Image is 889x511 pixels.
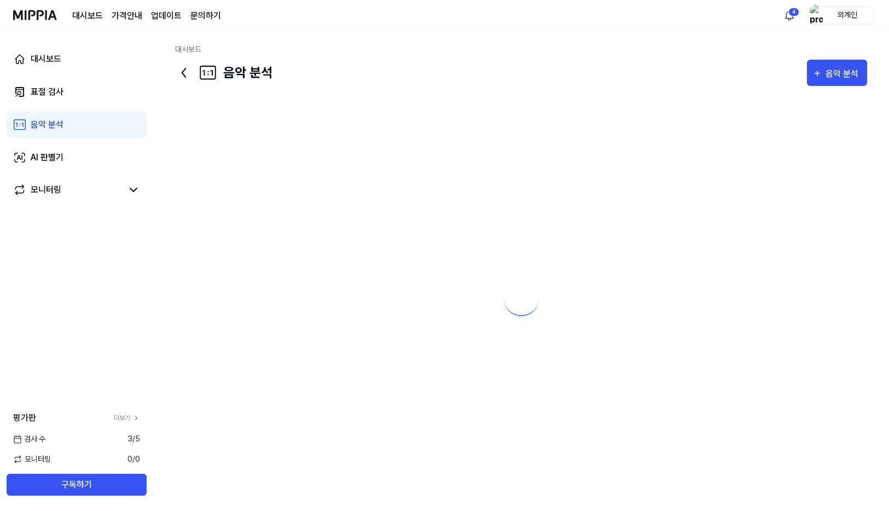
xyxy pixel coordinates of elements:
span: 3 / 5 [127,433,140,445]
div: 4 [788,8,799,16]
span: 평가판 [13,411,36,425]
button: 구독하기 [7,474,147,496]
img: 알림 [783,9,796,22]
div: 대시보드 [31,53,61,66]
div: 모니터링 [31,183,61,196]
a: 더보기 [114,413,140,423]
div: 음악 분석 [826,67,862,81]
a: 대시보드 [72,9,103,22]
a: 음악 분석 [7,112,147,138]
a: 대시보드 [175,45,201,54]
button: 음악 분석 [807,60,867,86]
a: 문의하기 [190,9,221,22]
span: 검사 수 [13,433,45,445]
button: 알림4 [781,7,798,24]
button: profile외계인 [806,6,876,25]
a: 가격안내 [112,9,142,22]
div: 표절 검사 [31,85,63,98]
a: 모니터링 [13,183,123,196]
div: 음악 분석 [31,118,63,131]
span: 모니터링 [13,454,51,465]
a: 표절 검사 [7,79,147,105]
div: 외계인 [826,9,869,21]
a: 대시보드 [7,46,147,72]
a: 업데이트 [151,9,182,22]
a: AI 판별기 [7,144,147,171]
div: 음악 분석 [175,60,272,86]
img: profile [810,4,823,26]
div: AI 판별기 [31,151,63,164]
span: 0 / 0 [127,454,140,465]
